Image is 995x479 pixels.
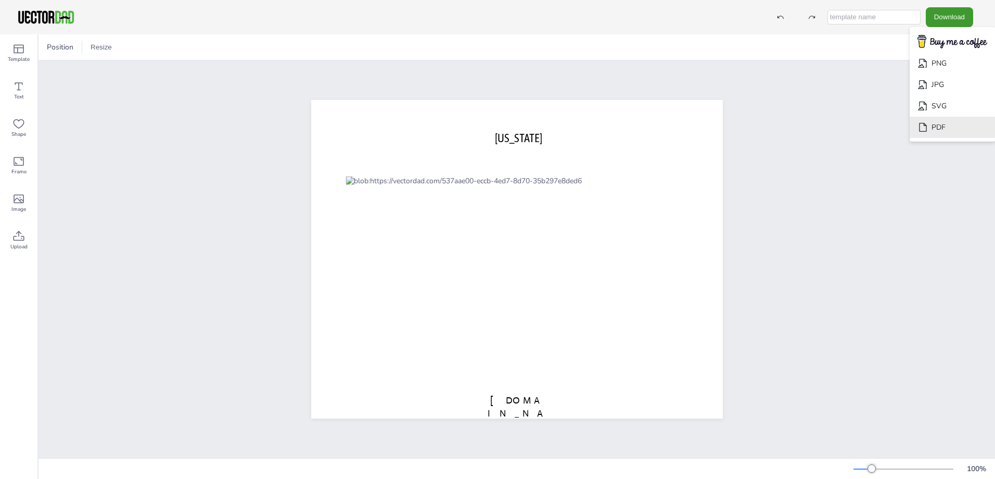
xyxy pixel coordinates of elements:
li: JPG [910,74,995,95]
div: 100 % [964,464,989,474]
button: Resize [86,39,116,56]
button: Download [926,7,973,27]
span: Frame [11,168,27,176]
span: Upload [10,243,28,251]
span: [US_STATE] [495,131,542,145]
ul: Download [910,27,995,142]
li: PNG [910,53,995,74]
span: [DOMAIN_NAME] [488,395,546,432]
span: Shape [11,130,26,138]
img: buymecoffee.png [911,32,994,52]
img: VectorDad-1.png [17,9,75,25]
span: Position [45,42,75,52]
span: Image [11,205,26,213]
li: SVG [910,95,995,117]
span: Text [14,93,24,101]
span: Template [8,55,30,64]
input: template name [827,10,921,24]
li: PDF [910,117,995,138]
